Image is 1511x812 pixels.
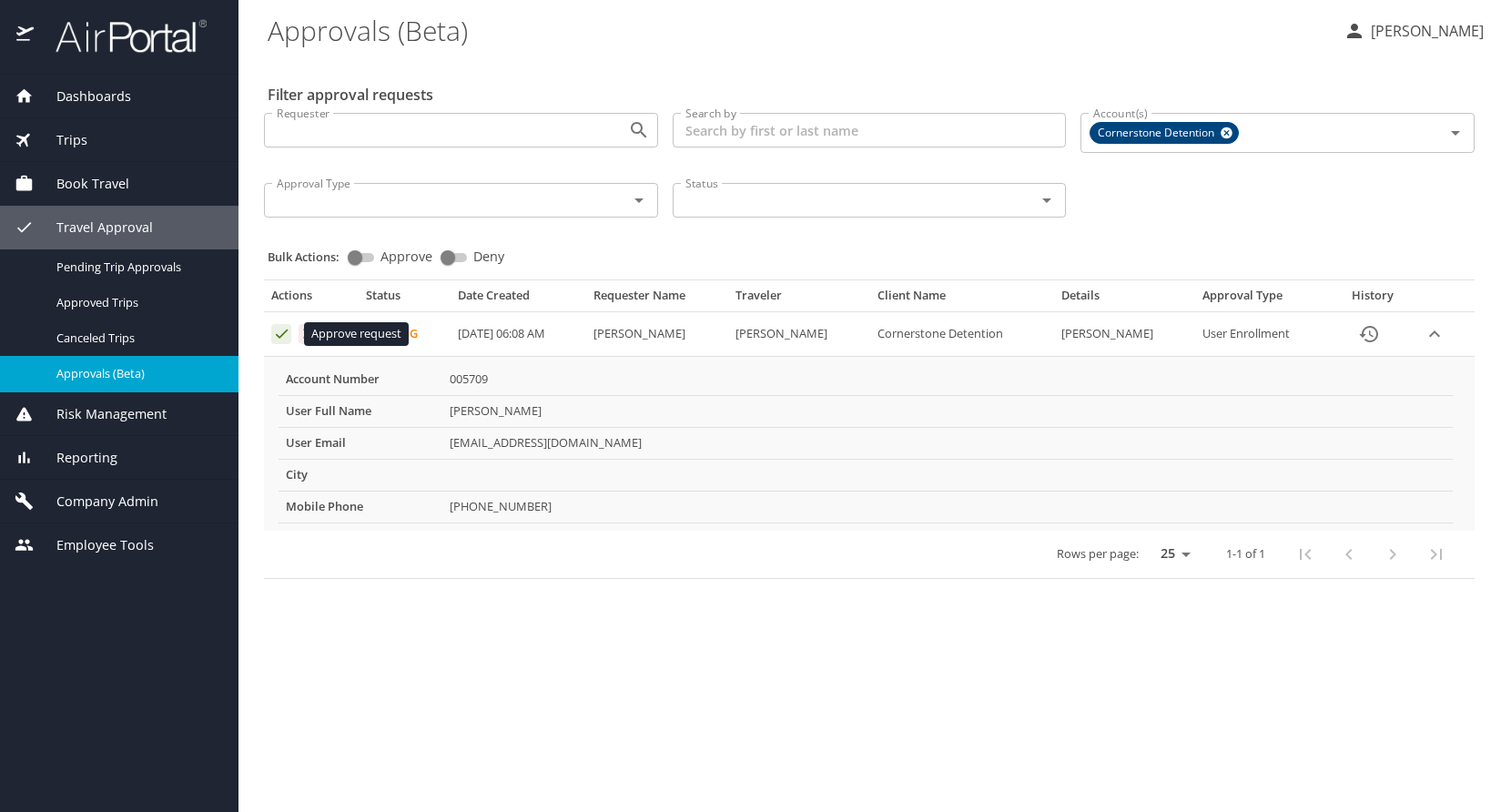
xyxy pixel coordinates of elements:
[56,330,217,347] span: Canceled Trips
[626,188,652,213] button: Open
[279,364,442,395] th: Account Number
[870,312,1054,357] td: Cornerstone Detention
[279,459,442,491] th: City
[299,324,319,344] button: Deny request
[1146,540,1197,567] select: rows per page
[1090,124,1225,143] span: Cornerstone Detention
[1443,120,1468,146] button: Open
[1090,122,1239,144] div: Cornerstone Detention
[34,492,158,512] span: Company Admin
[442,491,1453,523] td: [PHONE_NUMBER]
[1365,20,1484,42] p: [PERSON_NAME]
[1195,312,1332,357] td: User Enrollment
[442,364,1453,395] td: 005709
[268,2,1329,58] h1: Approvals (Beta)
[1195,288,1332,311] th: Approval Type
[34,86,131,107] span: Dashboards
[1057,548,1139,560] p: Rows per page:
[35,18,207,54] img: airportal-logo.png
[16,18,35,54] img: icon-airportal.png
[359,288,451,311] th: Status
[56,259,217,276] span: Pending Trip Approvals
[1347,312,1391,356] button: History
[451,312,587,357] td: [DATE] 06:08 AM
[1226,548,1265,560] p: 1-1 of 1
[728,288,870,311] th: Traveler
[380,250,432,263] span: Approve
[34,535,154,555] span: Employee Tools
[673,113,1067,147] input: Search by first or last name
[1336,15,1491,47] button: [PERSON_NAME]
[1421,320,1448,348] button: expand row
[1054,312,1196,357] td: [PERSON_NAME]
[279,491,442,523] th: Mobile Phone
[279,364,1453,523] table: More info for approvals
[56,294,217,311] span: Approved Trips
[586,288,728,311] th: Requester Name
[451,288,587,311] th: Date Created
[870,288,1054,311] th: Client Name
[34,174,129,194] span: Book Travel
[34,404,167,424] span: Risk Management
[34,130,87,150] span: Trips
[268,249,354,265] p: Bulk Actions:
[279,427,442,459] th: User Email
[728,312,870,357] td: [PERSON_NAME]
[264,288,1475,578] table: Approval table
[34,218,153,238] span: Travel Approval
[1332,288,1414,311] th: History
[56,365,217,382] span: Approvals (Beta)
[279,395,442,427] th: User Full Name
[626,117,652,143] button: Open
[34,448,117,468] span: Reporting
[1034,188,1060,213] button: Open
[359,312,451,357] td: Pending
[1054,288,1196,311] th: Details
[264,288,359,311] th: Actions
[442,427,1453,459] td: [EMAIL_ADDRESS][DOMAIN_NAME]
[442,395,1453,427] td: [PERSON_NAME]
[586,312,728,357] td: [PERSON_NAME]
[473,250,504,263] span: Deny
[268,80,433,109] h2: Filter approval requests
